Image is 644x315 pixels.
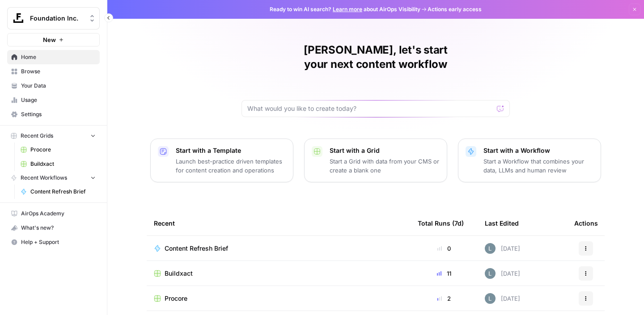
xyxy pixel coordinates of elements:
a: AirOps Academy [7,206,100,221]
div: 2 [418,294,470,303]
span: Recent Grids [21,132,53,140]
button: Help + Support [7,235,100,249]
span: AirOps Academy [21,210,96,218]
span: Browse [21,67,96,76]
span: Buildxact [165,269,193,278]
span: Actions early access [428,5,482,13]
span: Recent Workflows [21,174,67,182]
span: New [43,35,56,44]
button: Recent Grids [7,129,100,143]
span: Foundation Inc. [30,14,84,23]
span: Home [21,53,96,61]
p: Launch best-practice driven templates for content creation and operations [176,157,286,175]
a: Your Data [7,79,100,93]
div: [DATE] [485,293,520,304]
span: Settings [21,110,96,118]
div: [DATE] [485,268,520,279]
img: 8iclr0koeej5t27gwiocqqt2wzy0 [485,243,496,254]
div: [DATE] [485,243,520,254]
button: New [7,33,100,46]
span: Help + Support [21,238,96,246]
a: Buildxact [17,157,100,171]
a: Settings [7,107,100,122]
input: What would you like to create today? [247,104,493,113]
a: Usage [7,93,100,107]
h1: [PERSON_NAME], let's start your next content workflow [241,43,510,71]
p: Start with a Workflow [483,146,593,155]
button: Start with a TemplateLaunch best-practice driven templates for content creation and operations [150,139,293,182]
div: Total Runs (7d) [418,211,464,235]
span: Usage [21,96,96,104]
div: 11 [418,269,470,278]
p: Start a Grid with data from your CMS or create a blank one [330,157,440,175]
span: Procore [30,146,96,154]
a: Procore [17,143,100,157]
img: 8iclr0koeej5t27gwiocqqt2wzy0 [485,293,496,304]
span: Ready to win AI search? about AirOps Visibility [270,5,420,13]
div: What's new? [8,221,99,235]
div: Actions [574,211,598,235]
div: 0 [418,244,470,253]
a: Browse [7,64,100,79]
a: Buildxact [154,269,403,278]
a: Procore [154,294,403,303]
button: Start with a WorkflowStart a Workflow that combines your data, LLMs and human review [458,139,601,182]
a: Content Refresh Brief [154,244,403,253]
button: What's new? [7,221,100,235]
p: Start with a Grid [330,146,440,155]
a: Learn more [333,6,362,13]
img: 8iclr0koeej5t27gwiocqqt2wzy0 [485,268,496,279]
button: Start with a GridStart a Grid with data from your CMS or create a blank one [304,139,447,182]
p: Start with a Template [176,146,286,155]
span: Procore [165,294,187,303]
p: Start a Workflow that combines your data, LLMs and human review [483,157,593,175]
div: Last Edited [485,211,519,235]
span: Buildxact [30,160,96,168]
button: Recent Workflows [7,171,100,185]
img: Foundation Inc. Logo [10,10,26,26]
a: Content Refresh Brief [17,185,100,199]
a: Home [7,50,100,64]
span: Your Data [21,82,96,90]
div: Recent [154,211,403,235]
button: Workspace: Foundation Inc. [7,7,100,29]
span: Content Refresh Brief [165,244,228,253]
span: Content Refresh Brief [30,188,96,196]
